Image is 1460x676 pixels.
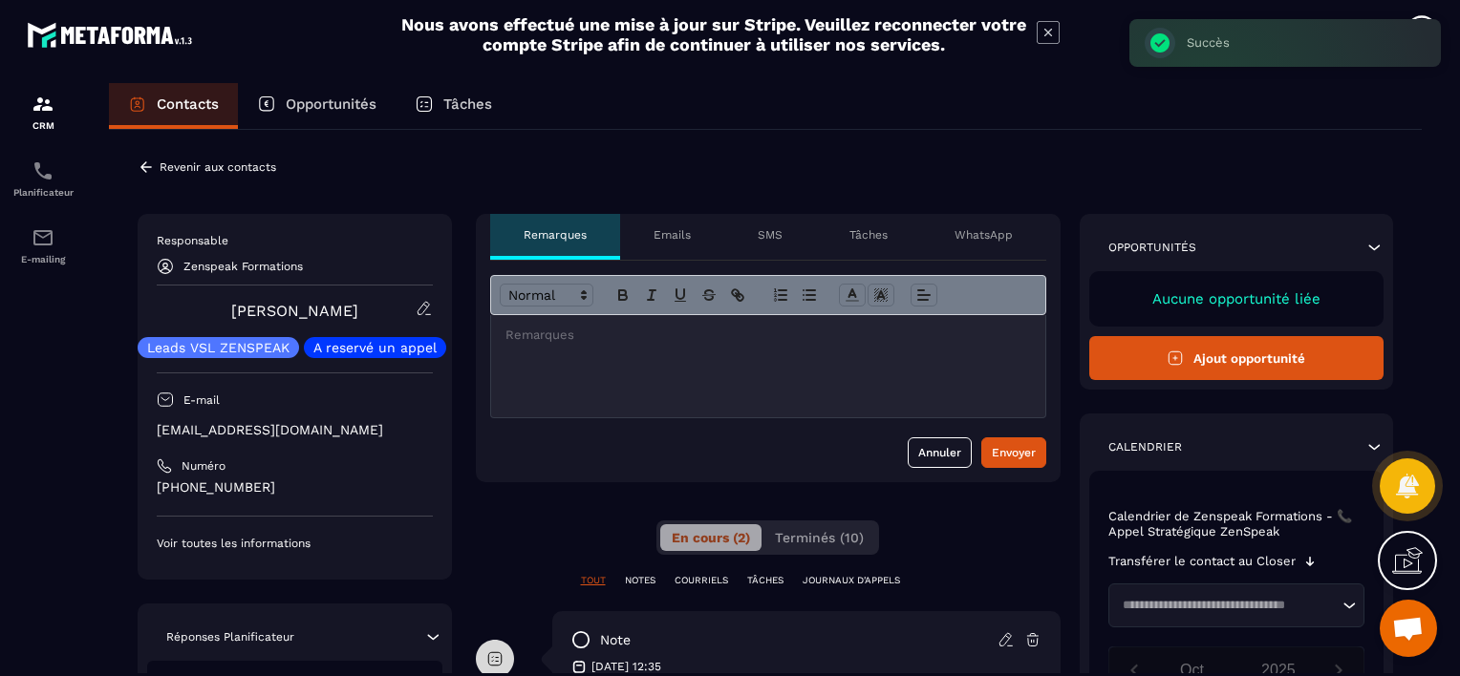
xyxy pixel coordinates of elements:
a: formationformationCRM [5,78,81,145]
p: Numéro [182,458,225,474]
p: Opportunités [1108,240,1196,255]
p: Transférer le contact au Closer [1108,554,1296,569]
p: E-mail [183,392,220,408]
a: Tâches [396,83,511,129]
a: emailemailE-mailing [5,212,81,279]
p: Revenir aux contacts [160,160,276,174]
p: JOURNAUX D'APPELS [803,574,900,587]
div: Envoyer [992,443,1036,462]
img: email [32,226,54,249]
p: E-mailing [5,254,81,264]
a: schedulerschedulerPlanificateur [5,145,81,212]
p: TÂCHES [747,574,784,587]
p: Voir toutes les informations [157,536,433,551]
p: Calendrier [1108,439,1182,454]
button: Terminés (10) [763,524,875,551]
p: A reservé un appel [313,341,437,354]
p: Zenspeak Formations [183,260,303,273]
a: [PERSON_NAME] [231,302,358,320]
p: Opportunités [286,95,376,113]
img: scheduler [32,159,54,182]
p: NOTES [625,574,655,587]
div: Ouvrir le chat [1380,600,1437,657]
p: [EMAIL_ADDRESS][DOMAIN_NAME] [157,421,433,439]
p: Calendrier de Zenspeak Formations - 📞 Appel Stratégique ZenSpeak [1108,509,1365,539]
p: Contacts [157,95,219,113]
span: En cours (2) [672,530,750,545]
p: SMS [758,227,783,243]
p: Responsable [157,233,433,248]
span: Terminés (10) [775,530,864,545]
p: Leads VSL ZENSPEAK [147,341,290,354]
p: TOUT [581,574,606,587]
button: Envoyer [981,437,1046,468]
button: En cours (2) [660,524,762,551]
div: Search for option [1108,583,1365,627]
a: Contacts [109,83,238,129]
p: Emails [654,227,691,243]
p: WhatsApp [955,227,1013,243]
p: [PHONE_NUMBER] [157,478,433,496]
button: Annuler [908,437,972,468]
p: Réponses Planificateur [166,629,294,644]
a: Opportunités [238,83,396,129]
p: Remarques [524,227,587,243]
p: Tâches [849,227,888,243]
button: Ajout opportunité [1089,336,1385,380]
h2: Nous avons effectué une mise à jour sur Stripe. Veuillez reconnecter votre compte Stripe afin de ... [400,14,1027,54]
img: formation [32,93,54,116]
p: note [600,631,631,649]
p: Tâches [443,95,492,113]
input: Search for option [1116,596,1339,615]
p: COURRIELS [675,574,728,587]
p: Aucune opportunité liée [1108,290,1365,307]
p: CRM [5,120,81,131]
p: [DATE] 12:35 [591,659,661,674]
p: Planificateur [5,187,81,198]
img: logo [27,17,199,53]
